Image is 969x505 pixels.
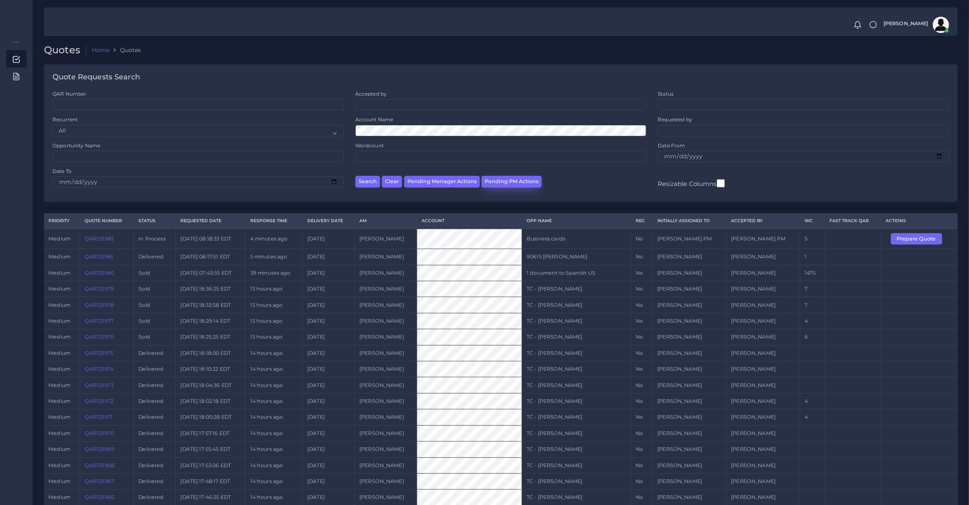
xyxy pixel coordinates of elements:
a: QAR123980 [85,270,114,276]
td: TC - [PERSON_NAME] [522,361,631,377]
label: Opportunity Name [52,142,100,149]
a: QAR123974 [85,366,114,372]
td: 14 hours ago [245,473,303,489]
td: TC - [PERSON_NAME] [522,345,631,361]
td: No [631,265,652,281]
td: [PERSON_NAME] [653,313,726,329]
td: [PERSON_NAME] [653,442,726,457]
button: Prepare Quote [891,233,942,245]
td: [PERSON_NAME] [354,297,417,313]
td: [PERSON_NAME] PM [653,229,726,249]
td: No [631,329,652,345]
button: Pending PM Actions [481,176,542,188]
td: 13 hours ago [245,313,303,329]
td: Delivered [134,249,176,265]
th: REC [631,214,652,229]
td: TC - [PERSON_NAME] [522,329,631,345]
td: [PERSON_NAME] [354,313,417,329]
td: [DATE] 17:48:17 EDT [176,473,245,489]
td: Business cards [522,229,631,249]
td: Delivered [134,377,176,393]
td: [PERSON_NAME] [726,457,800,473]
a: QAR123976 [85,334,114,340]
td: TC - [PERSON_NAME] [522,281,631,297]
td: [PERSON_NAME] [653,345,726,361]
td: [DATE] [302,473,354,489]
td: Delivered [134,425,176,441]
label: Account Name [355,116,394,123]
td: [PERSON_NAME] [726,265,800,281]
td: TC - [PERSON_NAME] [522,473,631,489]
td: No [631,313,652,329]
td: [PERSON_NAME] PM [726,229,800,249]
td: [PERSON_NAME] [354,409,417,425]
label: QAR Number [52,90,86,97]
span: medium [48,414,70,420]
td: 14 hours ago [245,442,303,457]
td: [DATE] [302,457,354,473]
td: [DATE] 17:55:45 EDT [176,442,245,457]
td: 4 minutes ago [245,229,303,249]
th: Fast Track QAR [825,214,881,229]
span: medium [48,286,70,292]
td: [PERSON_NAME] [653,409,726,425]
td: [PERSON_NAME] [653,457,726,473]
td: 5 [800,229,825,249]
td: No [631,361,652,377]
td: 6 [800,329,825,345]
span: medium [48,318,70,324]
th: Quote Number [80,214,134,229]
td: [PERSON_NAME] [726,313,800,329]
a: QAR123973 [85,382,114,388]
td: [DATE] [302,442,354,457]
a: QAR123967 [85,478,114,484]
th: Status [134,214,176,229]
td: [DATE] [302,361,354,377]
td: [PERSON_NAME] [354,345,417,361]
td: [DATE] [302,329,354,345]
td: [PERSON_NAME] [653,473,726,489]
td: TC - [PERSON_NAME] [522,442,631,457]
td: [PERSON_NAME] [653,377,726,393]
td: 13 hours ago [245,329,303,345]
label: Date From [658,142,685,149]
td: TC - [PERSON_NAME] [522,409,631,425]
td: [DATE] [302,281,354,297]
label: Resizable Columns [658,178,724,188]
td: [DATE] 18:36:25 EDT [176,281,245,297]
td: [DATE] 18:02:18 EDT [176,393,245,409]
td: [DATE] 17:57:16 EDT [176,425,245,441]
td: Sold [134,265,176,281]
img: avatar [933,17,949,33]
td: Delivered [134,393,176,409]
td: [PERSON_NAME] [354,281,417,297]
td: [PERSON_NAME] [653,265,726,281]
td: [PERSON_NAME] [726,297,800,313]
label: Status [658,90,674,97]
td: 14 hours ago [245,345,303,361]
td: Delivered [134,473,176,489]
td: Delivered [134,409,176,425]
td: TC - [PERSON_NAME] [522,457,631,473]
span: medium [48,398,70,404]
button: Pending Manager Actions [404,176,480,188]
td: Sold [134,281,176,297]
span: medium [48,366,70,372]
td: [DATE] 08:18:33 EDT [176,229,245,249]
td: [PERSON_NAME] [354,265,417,281]
td: [PERSON_NAME] [653,297,726,313]
td: [DATE] 18:33:58 EDT [176,297,245,313]
span: medium [48,446,70,452]
th: Response Time [245,214,303,229]
td: [DATE] [302,297,354,313]
a: Prepare Quote [891,235,948,241]
td: 14 hours ago [245,409,303,425]
td: [DATE] [302,345,354,361]
span: medium [48,270,70,276]
label: Date To [52,168,72,175]
span: medium [48,478,70,484]
td: Sold [134,329,176,345]
td: [DATE] 08:17:51 EDT [176,249,245,265]
label: Accepted by [355,90,387,97]
td: [PERSON_NAME] [354,377,417,393]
